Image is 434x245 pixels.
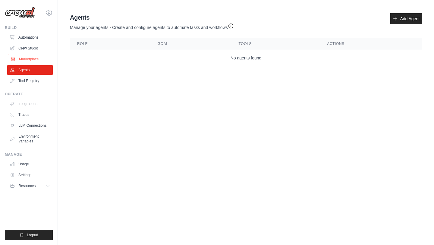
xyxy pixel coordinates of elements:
a: Tool Registry [7,76,53,86]
span: Resources [18,183,36,188]
th: Goal [150,38,231,50]
th: Role [70,38,150,50]
a: Add Agent [390,13,422,24]
a: LLM Connections [7,121,53,130]
h2: Agents [70,13,234,22]
a: Automations [7,33,53,42]
a: Environment Variables [7,132,53,146]
a: Crew Studio [7,43,53,53]
div: Operate [5,92,53,97]
button: Logout [5,230,53,240]
button: Resources [7,181,53,191]
a: Integrations [7,99,53,109]
p: Manage your agents - Create and configure agents to automate tasks and workflows [70,22,234,30]
a: Usage [7,159,53,169]
div: Manage [5,152,53,157]
th: Actions [320,38,422,50]
a: Settings [7,170,53,180]
div: Build [5,25,53,30]
a: Traces [7,110,53,119]
td: No agents found [70,50,422,66]
span: Logout [27,233,38,237]
img: Logo [5,7,35,18]
a: Agents [7,65,53,75]
th: Tools [231,38,320,50]
a: Marketplace [8,54,53,64]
